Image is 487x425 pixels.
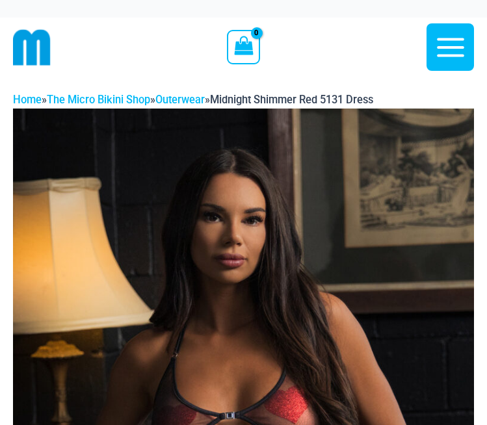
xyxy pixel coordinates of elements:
[13,29,51,66] img: cropped mm emblem
[47,94,150,106] a: The Micro Bikini Shop
[13,94,373,106] span: » » »
[227,30,260,64] a: View Shopping Cart, empty
[13,94,42,106] a: Home
[155,94,205,106] a: Outerwear
[210,94,373,106] span: Midnight Shimmer Red 5131 Dress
